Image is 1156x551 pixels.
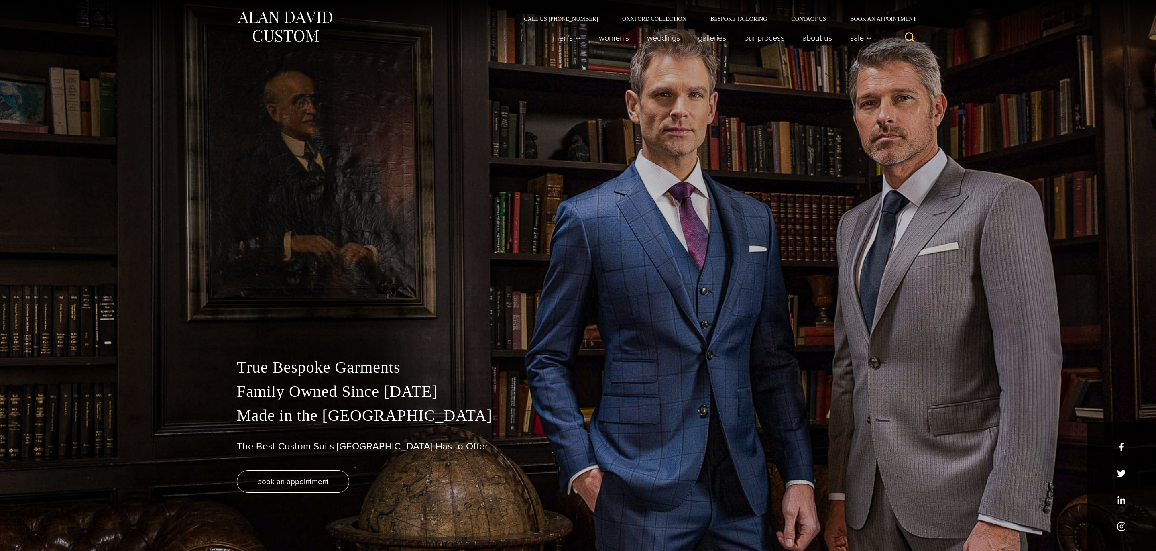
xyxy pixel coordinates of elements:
[698,16,779,22] a: Bespoke Tailoring
[1117,469,1126,478] a: x/twitter
[850,34,872,42] span: Sale
[544,30,876,46] nav: Primary Navigation
[257,475,329,487] span: book an appointment
[735,30,794,46] a: Our Process
[1117,496,1126,504] a: linkedin
[237,470,349,493] a: book an appointment
[553,34,581,42] span: Men’s
[689,30,735,46] a: Galleries
[1117,443,1126,451] a: facebook
[237,9,333,45] img: Alan David Custom
[900,28,919,47] button: View Search Form
[779,16,838,22] a: Contact Us
[838,16,919,22] a: Book an Appointment
[590,30,638,46] a: Women’s
[237,441,919,452] h1: The Best Custom Suits [GEOGRAPHIC_DATA] Has to Offer
[794,30,841,46] a: About Us
[610,16,698,22] a: Oxxford Collection
[512,16,610,22] a: Call Us [PHONE_NUMBER]
[237,355,919,428] p: True Bespoke Garments Family Owned Since [DATE] Made in the [GEOGRAPHIC_DATA]
[1117,522,1126,531] a: instagram
[512,16,919,22] nav: Secondary Navigation
[638,30,689,46] a: weddings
